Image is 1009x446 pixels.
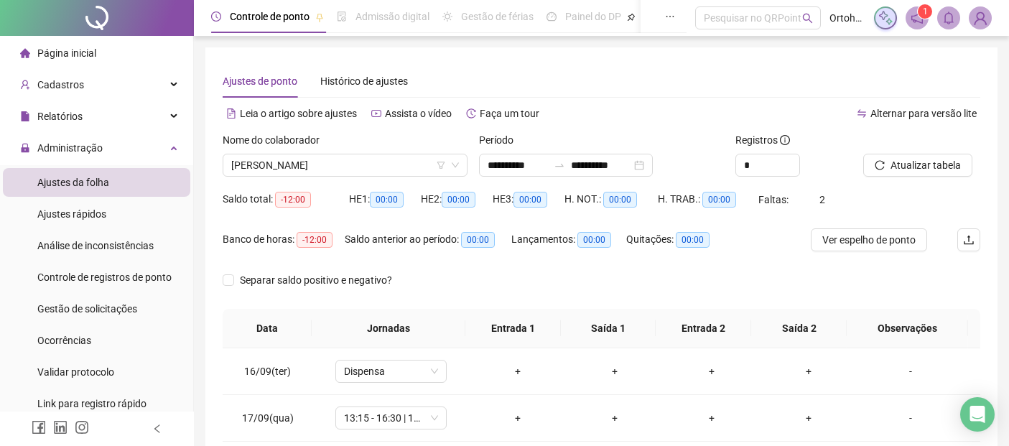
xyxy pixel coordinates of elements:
[20,111,30,121] span: file
[37,271,172,283] span: Controle de registros de ponto
[480,108,539,119] span: Faça um tour
[20,48,30,58] span: home
[442,192,475,208] span: 00:00
[554,159,565,171] span: swap-right
[751,309,847,348] th: Saída 2
[371,108,381,119] span: youtube
[37,398,147,409] span: Link para registro rápido
[891,157,961,173] span: Atualizar tabela
[822,232,916,248] span: Ver espelho de ponto
[868,410,953,426] div: -
[564,191,658,208] div: H. NOT.:
[320,75,408,87] span: Histórico de ajustes
[875,160,885,170] span: reload
[674,363,748,379] div: +
[315,13,324,22] span: pushpin
[970,7,991,29] img: 78063
[511,231,626,248] div: Lançamentos:
[75,420,89,435] span: instagram
[312,309,465,348] th: Jornadas
[344,361,438,382] span: Dispensa
[577,363,651,379] div: +
[665,11,675,22] span: ellipsis
[152,424,162,434] span: left
[923,6,928,17] span: 1
[37,303,137,315] span: Gestão de solicitações
[461,11,534,22] span: Gestão de férias
[337,11,347,22] span: file-done
[37,208,106,220] span: Ajustes rápidos
[345,231,511,248] div: Saldo anterior ao período:
[554,159,565,171] span: to
[211,11,221,22] span: clock-circle
[385,108,452,119] span: Assista o vídeo
[223,132,329,148] label: Nome do colaborador
[421,191,493,208] div: HE 2:
[223,231,345,248] div: Banco de horas:
[344,407,438,429] span: 13:15 - 16:30 | 16:45 - 19:30
[223,75,297,87] span: Ajustes de ponto
[461,232,495,248] span: 00:00
[626,231,727,248] div: Quitações:
[771,363,845,379] div: +
[857,108,867,119] span: swap
[561,309,656,348] th: Saída 1
[226,108,236,119] span: file-text
[627,13,636,22] span: pushpin
[513,192,547,208] span: 00:00
[230,11,310,22] span: Controle de ponto
[942,11,955,24] span: bell
[656,309,751,348] th: Entrada 2
[234,272,398,288] span: Separar saldo positivo e negativo?
[480,363,554,379] div: +
[231,154,459,176] span: JULIANA THIEL SCHROEDER
[702,192,736,208] span: 00:00
[735,132,790,148] span: Registros
[547,11,557,22] span: dashboard
[819,194,825,205] span: 2
[758,194,791,205] span: Faltas:
[847,309,968,348] th: Observações
[493,191,564,208] div: HE 3:
[20,80,30,90] span: user-add
[437,161,445,169] span: filter
[577,232,611,248] span: 00:00
[20,143,30,153] span: lock
[674,410,748,426] div: +
[275,192,311,208] span: -12:00
[37,335,91,346] span: Ocorrências
[244,366,291,377] span: 16/09(ter)
[577,410,651,426] div: +
[37,79,84,90] span: Cadastros
[242,412,294,424] span: 17/09(qua)
[780,135,790,145] span: info-circle
[868,363,953,379] div: -
[658,191,758,208] div: H. TRAB.:
[349,191,421,208] div: HE 1:
[240,108,357,119] span: Leia o artigo sobre ajustes
[603,192,637,208] span: 00:00
[565,11,621,22] span: Painel do DP
[37,47,96,59] span: Página inicial
[451,161,460,169] span: down
[466,108,476,119] span: history
[863,154,972,177] button: Atualizar tabela
[297,232,333,248] span: -12:00
[223,309,312,348] th: Data
[465,309,561,348] th: Entrada 1
[37,111,83,122] span: Relatórios
[37,177,109,188] span: Ajustes da folha
[37,142,103,154] span: Administração
[479,132,523,148] label: Período
[442,11,452,22] span: sun
[802,13,813,24] span: search
[858,320,957,336] span: Observações
[963,234,975,246] span: upload
[32,420,46,435] span: facebook
[355,11,429,22] span: Admissão digital
[37,240,154,251] span: Análise de inconsistências
[960,397,995,432] div: Open Intercom Messenger
[829,10,865,26] span: Ortohaus
[878,10,893,26] img: sparkle-icon.fc2bf0ac1784a2077858766a79e2daf3.svg
[370,192,404,208] span: 00:00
